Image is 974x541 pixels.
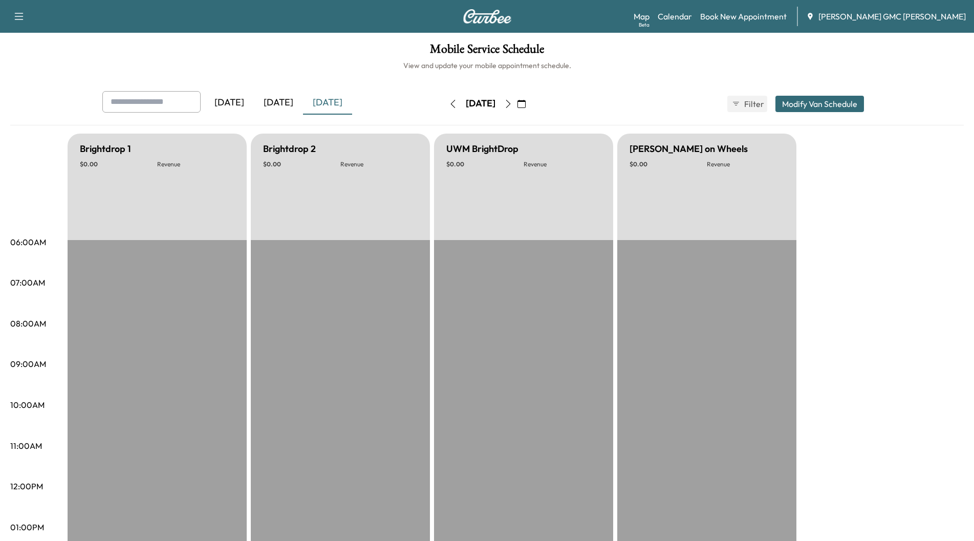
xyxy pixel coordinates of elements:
p: Revenue [524,160,601,168]
p: 06:00AM [10,236,46,248]
a: MapBeta [634,10,650,23]
button: Filter [727,96,767,112]
p: 12:00PM [10,480,43,492]
div: [DATE] [303,91,352,115]
p: 01:00PM [10,521,44,533]
p: 10:00AM [10,399,45,411]
h5: [PERSON_NAME] on Wheels [630,142,748,156]
p: Revenue [707,160,784,168]
h5: UWM BrightDrop [446,142,518,156]
h5: Brightdrop 2 [263,142,316,156]
div: [DATE] [205,91,254,115]
p: $ 0.00 [446,160,524,168]
h1: Mobile Service Schedule [10,43,964,60]
p: $ 0.00 [80,160,157,168]
div: [DATE] [254,91,303,115]
span: Filter [744,98,763,110]
span: [PERSON_NAME] GMC [PERSON_NAME] [818,10,966,23]
p: 08:00AM [10,317,46,330]
p: $ 0.00 [630,160,707,168]
p: 07:00AM [10,276,45,289]
a: Book New Appointment [700,10,787,23]
button: Modify Van Schedule [775,96,864,112]
p: 09:00AM [10,358,46,370]
h5: Brightdrop 1 [80,142,131,156]
p: 11:00AM [10,440,42,452]
p: $ 0.00 [263,160,340,168]
img: Curbee Logo [463,9,512,24]
a: Calendar [658,10,692,23]
p: Revenue [157,160,234,168]
div: [DATE] [466,97,495,110]
div: Beta [639,21,650,29]
p: Revenue [340,160,418,168]
h6: View and update your mobile appointment schedule. [10,60,964,71]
